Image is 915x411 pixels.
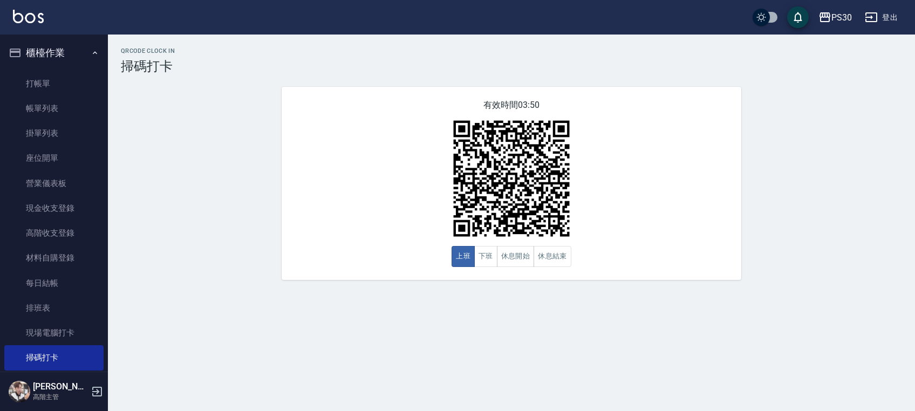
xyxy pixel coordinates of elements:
[4,271,104,296] a: 每日結帳
[497,246,535,267] button: 休息開始
[4,196,104,221] a: 現金收支登錄
[452,246,475,267] button: 上班
[831,11,852,24] div: PS30
[33,381,88,392] h5: [PERSON_NAME]
[4,296,104,320] a: 排班表
[4,121,104,146] a: 掛單列表
[4,320,104,345] a: 現場電腦打卡
[33,392,88,402] p: 高階主管
[534,246,571,267] button: 休息結束
[121,47,902,54] h2: QRcode Clock In
[787,6,809,28] button: save
[4,39,104,67] button: 櫃檯作業
[861,8,902,28] button: 登出
[474,246,497,267] button: 下班
[282,87,741,280] div: 有效時間 03:50
[121,59,902,74] h3: 掃碼打卡
[4,171,104,196] a: 營業儀表板
[13,10,44,23] img: Logo
[4,221,104,245] a: 高階收支登錄
[4,71,104,96] a: 打帳單
[4,245,104,270] a: 材料自購登錄
[9,381,30,402] img: Person
[4,146,104,170] a: 座位開單
[4,96,104,121] a: 帳單列表
[814,6,856,29] button: PS30
[4,345,104,370] a: 掃碼打卡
